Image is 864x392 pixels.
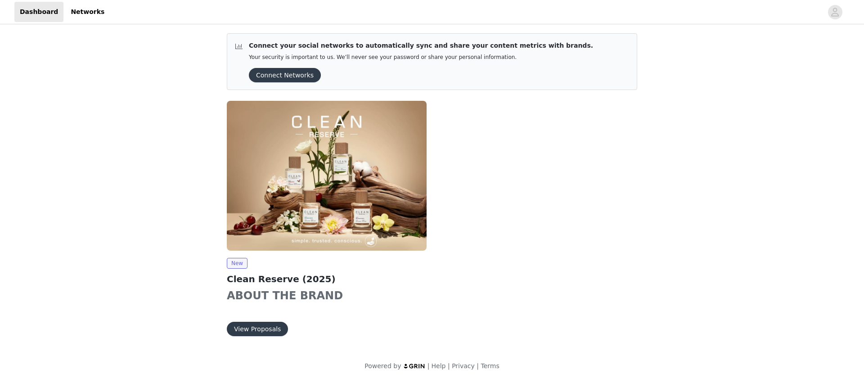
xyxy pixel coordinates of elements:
a: Privacy [452,362,475,369]
span: | [477,362,479,369]
button: Connect Networks [249,68,321,82]
a: Terms [481,362,499,369]
img: CLEAN RESERVE [227,101,427,251]
span: New [227,258,247,269]
button: View Proposals [227,322,288,336]
span: Powered by [364,362,401,369]
h2: Clean Reserve (2025) [227,272,427,286]
a: Help [432,362,446,369]
a: Networks [65,2,110,22]
span: | [448,362,450,369]
strong: ABOUT THE BRAND [227,289,343,302]
a: Dashboard [14,2,63,22]
a: View Proposals [227,326,288,333]
div: avatar [831,5,839,19]
p: Connect your social networks to automatically sync and share your content metrics with brands. [249,41,593,50]
img: logo [403,363,426,369]
span: | [427,362,430,369]
p: Your security is important to us. We’ll never see your password or share your personal information. [249,54,593,61]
